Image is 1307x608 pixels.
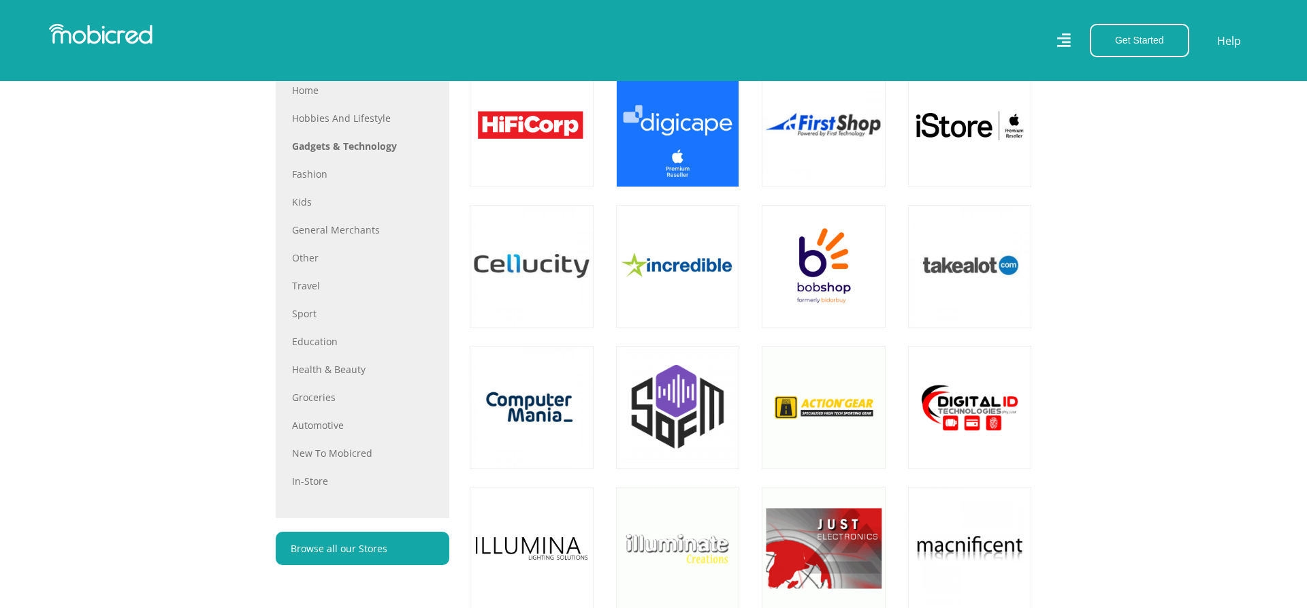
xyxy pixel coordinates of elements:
a: Gadgets & Technology [292,139,433,153]
a: Automotive [292,418,433,432]
a: Other [292,251,433,265]
a: Travel [292,278,433,293]
a: Groceries [292,390,433,404]
img: Mobicred [49,24,152,44]
a: Home [292,83,433,97]
a: Fashion [292,167,433,181]
a: Kids [292,195,433,209]
a: Browse all our Stores [276,532,449,565]
a: Health & Beauty [292,362,433,377]
a: Hobbies and Lifestyle [292,111,433,125]
a: Sport [292,306,433,321]
a: General Merchants [292,223,433,237]
a: Help [1216,32,1242,50]
a: In-store [292,474,433,488]
button: Get Started [1090,24,1189,57]
a: Education [292,334,433,349]
a: New to Mobicred [292,446,433,460]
